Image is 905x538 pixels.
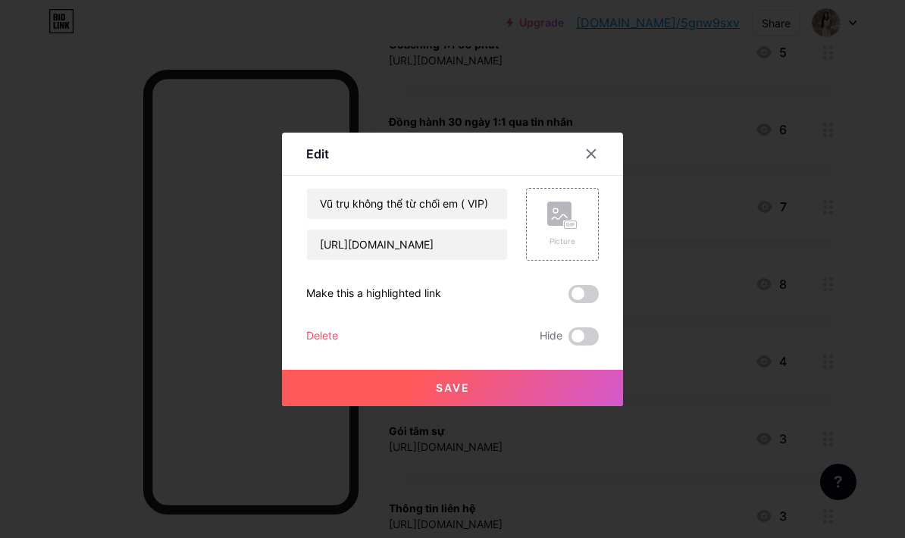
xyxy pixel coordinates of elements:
[306,145,329,163] div: Edit
[307,230,507,260] input: URL
[306,327,338,346] div: Delete
[436,381,470,394] span: Save
[282,370,623,406] button: Save
[307,189,507,219] input: Title
[306,285,441,303] div: Make this a highlighted link
[547,236,578,247] div: Picture
[540,327,562,346] span: Hide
